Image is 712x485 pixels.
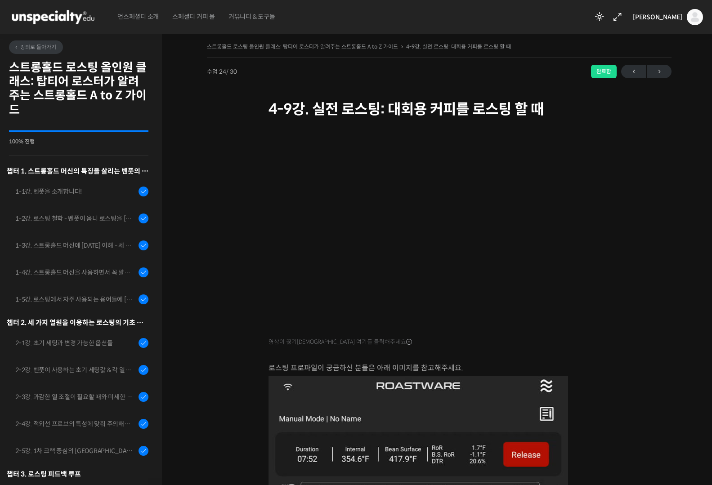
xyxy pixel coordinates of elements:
[15,446,136,456] div: 2-5강. 1차 크랙 중심의 [GEOGRAPHIC_DATA]에 관하여
[9,40,63,54] a: 강의로 돌아가기
[15,187,136,196] div: 1-1강. 벤풋을 소개합니다!
[633,13,682,21] span: [PERSON_NAME]
[269,362,610,374] p: 로스팅 프로파일이 궁금하신 분들은 아래 이미지를 참고해주세요.
[269,338,412,346] span: 영상이 끊기[DEMOGRAPHIC_DATA] 여기를 클릭해주세요
[269,101,610,118] h1: 4-9강. 실전 로스팅: 대회용 커피를 로스팅 할 때
[15,365,136,375] div: 2-2강. 벤풋이 사용하는 초기 세팅값 & 각 열원이 하는 역할
[591,65,617,78] div: 완료함
[9,139,148,144] div: 100% 진행
[15,267,136,277] div: 1-4강. 스트롱홀드 머신을 사용하면서 꼭 알고 있어야 할 유의사항
[15,214,136,223] div: 1-2강. 로스팅 철학 - 벤풋이 옴니 로스팅을 [DATE] 않는 이유
[13,44,56,50] span: 강의로 돌아가기
[207,69,237,75] span: 수업 24
[7,165,148,177] h3: 챕터 1. 스트롱홀드 머신의 특징을 살리는 벤풋의 로스팅 방식
[621,66,646,78] span: ←
[15,294,136,304] div: 1-5강. 로스팅에서 자주 사용되는 용어들에 [DATE] 이해
[15,338,136,348] div: 2-1강. 초기 세팅과 변경 가능한 옵션들
[9,61,148,117] h2: 스트롱홀드 로스팅 올인원 클래스: 탑티어 로스터가 알려주는 스트롱홀드 A to Z 가이드
[15,419,136,429] div: 2-4강. 적외선 프로브의 특성에 맞춰 주의해야 할 점들
[406,43,511,50] a: 4-9강. 실전 로스팅: 대회용 커피를 로스팅 할 때
[621,65,646,78] a: ←이전
[7,468,148,480] div: 챕터 3. 로스팅 피드백 루프
[7,316,148,329] div: 챕터 2. 세 가지 열원을 이용하는 로스팅의 기초 설계
[15,240,136,250] div: 1-3강. 스트롱홀드 머신에 [DATE] 이해 - 세 가지 열원이 만들어내는 변화
[15,392,136,402] div: 2-3강. 과감한 열 조절이 필요할 때와 미세한 열 조절이 필요할 때
[647,66,672,78] span: →
[647,65,672,78] a: 다음→
[207,43,398,50] a: 스트롱홀드 로스팅 올인원 클래스: 탑티어 로스터가 알려주는 스트롱홀드 A to Z 가이드
[226,68,237,76] span: / 30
